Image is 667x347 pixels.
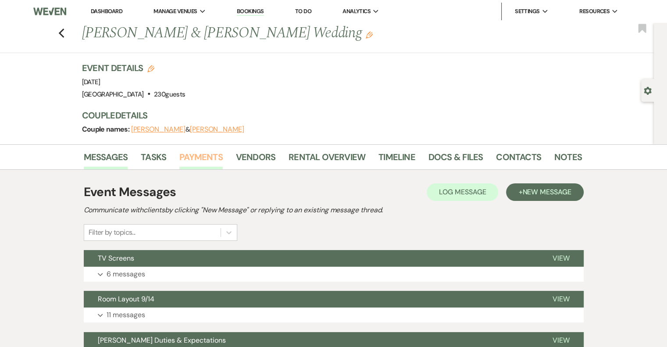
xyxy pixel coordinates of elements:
[522,187,571,197] span: New Message
[515,7,540,16] span: Settings
[84,267,584,282] button: 6 messages
[98,336,226,345] span: [PERSON_NAME] Duties & Expectations
[84,205,584,215] h2: Communicate with clients by clicking "New Message" or replying to an existing message thread.
[91,7,122,15] a: Dashboard
[539,250,584,267] button: View
[84,150,128,169] a: Messages
[553,336,570,345] span: View
[179,150,223,169] a: Payments
[84,250,539,267] button: TV Screens
[154,90,185,99] span: 230 guests
[378,150,415,169] a: Timeline
[342,7,371,16] span: Analytics
[553,254,570,263] span: View
[539,291,584,308] button: View
[82,90,144,99] span: [GEOGRAPHIC_DATA]
[131,126,185,133] button: [PERSON_NAME]
[289,150,365,169] a: Rental Overview
[366,31,373,39] button: Edit
[82,62,185,74] h3: Event Details
[84,183,176,201] h1: Event Messages
[190,126,244,133] button: [PERSON_NAME]
[439,187,486,197] span: Log Message
[554,150,582,169] a: Notes
[506,183,583,201] button: +New Message
[427,183,498,201] button: Log Message
[141,150,166,169] a: Tasks
[82,109,573,122] h3: Couple Details
[295,7,311,15] a: To Do
[107,268,145,280] p: 6 messages
[98,254,134,263] span: TV Screens
[496,150,541,169] a: Contacts
[84,308,584,322] button: 11 messages
[82,23,475,44] h1: [PERSON_NAME] & [PERSON_NAME] Wedding
[553,294,570,304] span: View
[237,7,264,16] a: Bookings
[579,7,610,16] span: Resources
[82,78,100,86] span: [DATE]
[98,294,154,304] span: Room Layout 9/14
[84,291,539,308] button: Room Layout 9/14
[82,125,131,134] span: Couple names:
[236,150,275,169] a: Vendors
[33,2,66,21] img: Weven Logo
[107,309,145,321] p: 11 messages
[153,7,197,16] span: Manage Venues
[428,150,483,169] a: Docs & Files
[644,86,652,94] button: Open lead details
[89,227,136,238] div: Filter by topics...
[131,125,244,134] span: &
